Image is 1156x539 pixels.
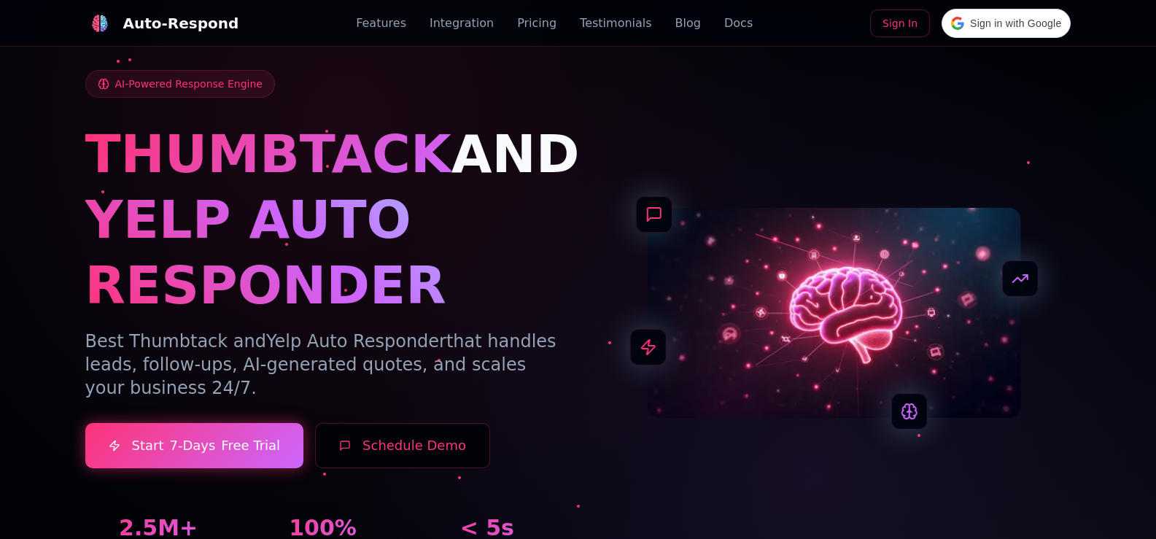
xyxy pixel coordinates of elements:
img: logo.svg [91,15,109,32]
button: Schedule Demo [315,423,490,468]
a: Sign In [870,9,930,37]
div: Auto-Respond [123,13,239,34]
a: Auto-Respond [85,9,239,38]
span: AND [451,123,580,185]
a: Start7-DaysFree Trial [85,423,304,468]
a: Testimonials [580,15,652,32]
div: Sign in with Google [942,9,1071,38]
h1: YELP AUTO RESPONDER [85,187,561,318]
span: THUMBTACK [85,123,451,185]
a: Integration [430,15,494,32]
img: AI Neural Network Brain [647,208,1020,418]
a: Features [356,15,406,32]
span: AI-Powered Response Engine [115,77,263,91]
a: Pricing [517,15,556,32]
span: Yelp Auto Responder [266,331,446,352]
p: Best Thumbtack and that handles leads, follow-ups, AI-generated quotes, and scales your business ... [85,330,561,400]
span: Sign in with Google [970,16,1061,31]
a: Blog [675,15,701,32]
a: Docs [724,15,753,32]
span: 7-Days [169,435,215,456]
